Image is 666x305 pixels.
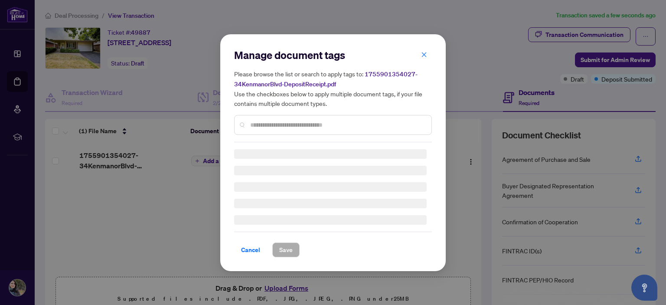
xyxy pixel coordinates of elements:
[631,275,657,301] button: Open asap
[234,48,432,62] h2: Manage document tags
[234,243,267,257] button: Cancel
[234,70,418,88] span: 1755901354027-34KenmanorBlvd-DepositReceipt.pdf
[272,243,300,257] button: Save
[421,51,427,57] span: close
[241,243,260,257] span: Cancel
[234,69,432,108] h5: Please browse the list or search to apply tags to: Use the checkboxes below to apply multiple doc...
